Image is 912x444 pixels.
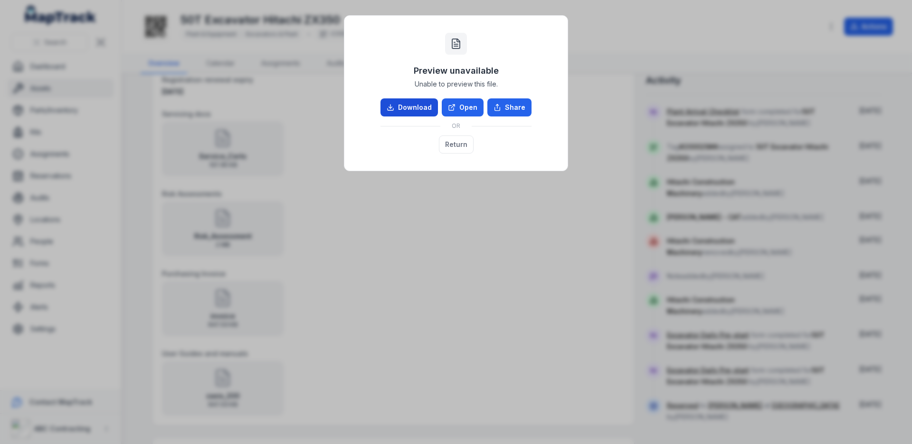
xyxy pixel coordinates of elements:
a: Download [380,98,438,116]
span: Unable to preview this file. [415,79,498,89]
div: OR [380,116,532,135]
h3: Preview unavailable [414,64,499,77]
button: Return [439,135,474,154]
button: Share [487,98,532,116]
a: Open [442,98,484,116]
